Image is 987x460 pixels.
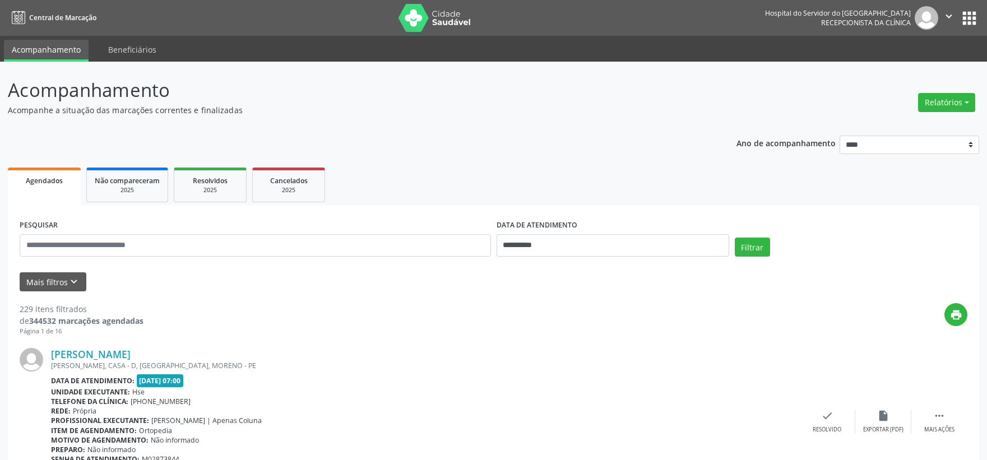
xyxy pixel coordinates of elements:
button: Filtrar [735,238,770,257]
i: print [950,309,962,321]
span: Agendados [26,176,63,185]
button: apps [960,8,979,28]
i: check [821,410,833,422]
b: Data de atendimento: [51,376,135,385]
b: Motivo de agendamento: [51,435,149,445]
a: Beneficiários [100,40,164,59]
button: Mais filtroskeyboard_arrow_down [20,272,86,292]
button: print [944,303,967,326]
span: Não informado [87,445,136,454]
div: 229 itens filtrados [20,303,143,315]
p: Acompanhe a situação das marcações correntes e finalizadas [8,104,688,116]
div: Mais ações [924,426,954,434]
button:  [938,6,960,30]
span: [DATE] 07:00 [137,374,184,387]
label: PESQUISAR [20,217,58,234]
div: 2025 [182,186,238,194]
b: Preparo: [51,445,85,454]
b: Unidade executante: [51,387,130,397]
b: Item de agendamento: [51,426,137,435]
span: Recepcionista da clínica [821,18,911,27]
a: [PERSON_NAME] [51,348,131,360]
div: [PERSON_NAME], CASA - D, [GEOGRAPHIC_DATA], MORENO - PE [51,361,799,370]
span: Resolvidos [193,176,228,185]
div: de [20,315,143,327]
span: Ortopedia [139,426,172,435]
span: Não compareceram [95,176,160,185]
b: Profissional executante: [51,416,149,425]
i:  [943,10,955,22]
a: Acompanhamento [4,40,89,62]
span: Não informado [151,435,199,445]
div: Hospital do Servidor do [GEOGRAPHIC_DATA] [765,8,911,18]
button: Relatórios [918,93,975,112]
p: Acompanhamento [8,76,688,104]
div: Página 1 de 16 [20,327,143,336]
a: Central de Marcação [8,8,96,27]
div: 2025 [261,186,317,194]
span: [PERSON_NAME] | Apenas Coluna [151,416,262,425]
div: Exportar (PDF) [863,426,903,434]
i:  [933,410,946,422]
div: Resolvido [813,426,841,434]
i: keyboard_arrow_down [68,276,80,288]
b: Rede: [51,406,71,416]
b: Telefone da clínica: [51,397,128,406]
img: img [915,6,938,30]
div: 2025 [95,186,160,194]
strong: 344532 marcações agendadas [29,315,143,326]
img: img [20,348,43,371]
span: [PHONE_NUMBER] [131,397,191,406]
span: Cancelados [270,176,308,185]
p: Ano de acompanhamento [736,136,836,150]
span: Central de Marcação [29,13,96,22]
span: Própria [73,406,96,416]
label: DATA DE ATENDIMENTO [497,217,577,234]
span: Hse [132,387,145,397]
i: insert_drive_file [877,410,889,422]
